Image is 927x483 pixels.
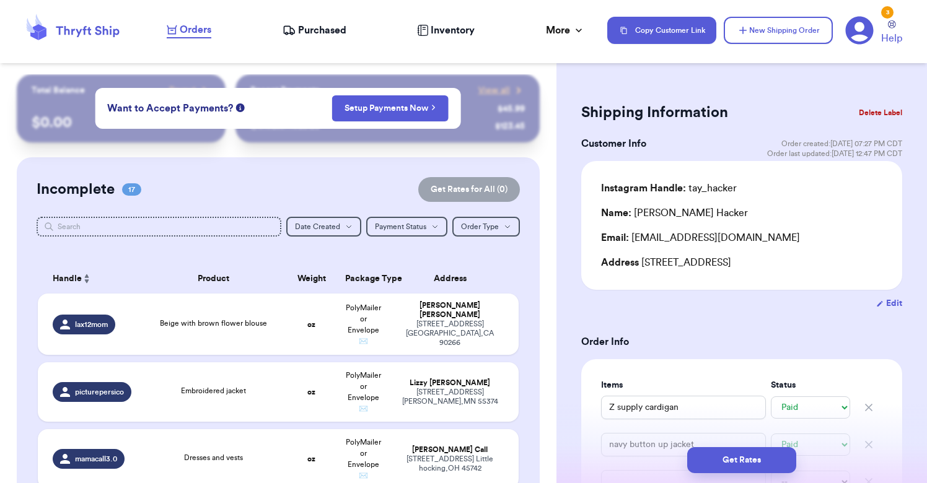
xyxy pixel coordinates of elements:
span: Name: [601,208,631,218]
div: $ 123.45 [495,120,525,133]
a: Orders [167,22,211,38]
th: Package Type [338,264,389,294]
span: mamacall3.0 [75,454,117,464]
div: [PERSON_NAME] [PERSON_NAME] [397,301,504,320]
div: [STREET_ADDRESS] [601,255,882,270]
span: PolyMailer or Envelope ✉️ [346,304,381,345]
span: 17 [122,183,141,196]
h2: Shipping Information [581,103,728,123]
div: 3 [881,6,894,19]
button: Order Type [452,217,520,237]
strong: oz [307,388,315,396]
button: Payment Status [366,217,447,237]
div: [PERSON_NAME] Call [397,445,504,455]
strong: oz [307,321,315,328]
div: [EMAIL_ADDRESS][DOMAIN_NAME] [601,230,882,245]
span: Handle [53,272,82,285]
button: Get Rates for All (0) [418,177,520,202]
span: PolyMailer or Envelope ✉️ [346,372,381,412]
button: Copy Customer Link [607,17,716,44]
th: Weight [286,264,337,294]
span: Embroidered jacket [181,387,246,394]
a: Purchased [283,23,346,38]
span: Address [601,258,639,268]
h3: Customer Info [581,136,646,151]
span: Beige with brown flower blouse [160,320,267,327]
p: $ 0.00 [32,113,211,133]
span: Order last updated: [DATE] 12:47 PM CDT [767,149,902,159]
span: lax12mom [75,320,108,329]
span: Instagram Handle: [601,183,686,193]
a: Inventory [417,23,475,38]
p: Recent Payments [250,84,319,97]
strong: oz [307,455,315,463]
div: Lizzy [PERSON_NAME] [397,378,504,388]
span: Orders [180,22,211,37]
span: Payout [169,84,196,97]
span: Date Created [295,223,340,230]
a: 3 [845,16,874,45]
button: New Shipping Order [724,17,833,44]
span: PolyMailer or Envelope ✉️ [346,438,381,479]
div: [STREET_ADDRESS] [GEOGRAPHIC_DATA] , CA 90266 [397,320,504,347]
th: Address [389,264,519,294]
span: Order created: [DATE] 07:27 PM CDT [781,139,902,149]
label: Items [601,379,766,391]
a: Payout [169,84,211,97]
th: Product [141,264,286,294]
span: Email: [601,233,629,243]
button: Sort ascending [82,271,92,286]
span: Order Type [461,223,499,230]
span: Inventory [431,23,475,38]
h3: Order Info [581,334,902,349]
label: Status [771,379,850,391]
span: Payment Status [375,223,426,230]
div: tay_hacker [601,181,737,196]
button: Edit [876,297,902,310]
span: Help [881,31,902,46]
span: View all [478,84,510,97]
button: Setup Payments Now [332,95,449,121]
span: Purchased [298,23,346,38]
a: View all [478,84,525,97]
button: Get Rates [687,447,796,473]
a: Setup Payments Now [345,102,436,115]
span: picturepersico [75,387,124,397]
div: More [546,23,585,38]
h2: Incomplete [37,180,115,199]
div: $ 45.99 [498,103,525,115]
div: [PERSON_NAME] Hacker [601,206,748,220]
a: Help [881,20,902,46]
input: Search [37,217,281,237]
div: [STREET_ADDRESS] Little hocking , OH 45742 [397,455,504,473]
div: [STREET_ADDRESS] [PERSON_NAME] , MN 55374 [397,388,504,406]
span: Want to Accept Payments? [107,101,233,116]
span: Dresses and vests [184,454,243,461]
button: Date Created [286,217,361,237]
p: Total Balance [32,84,85,97]
button: Delete Label [854,99,907,126]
